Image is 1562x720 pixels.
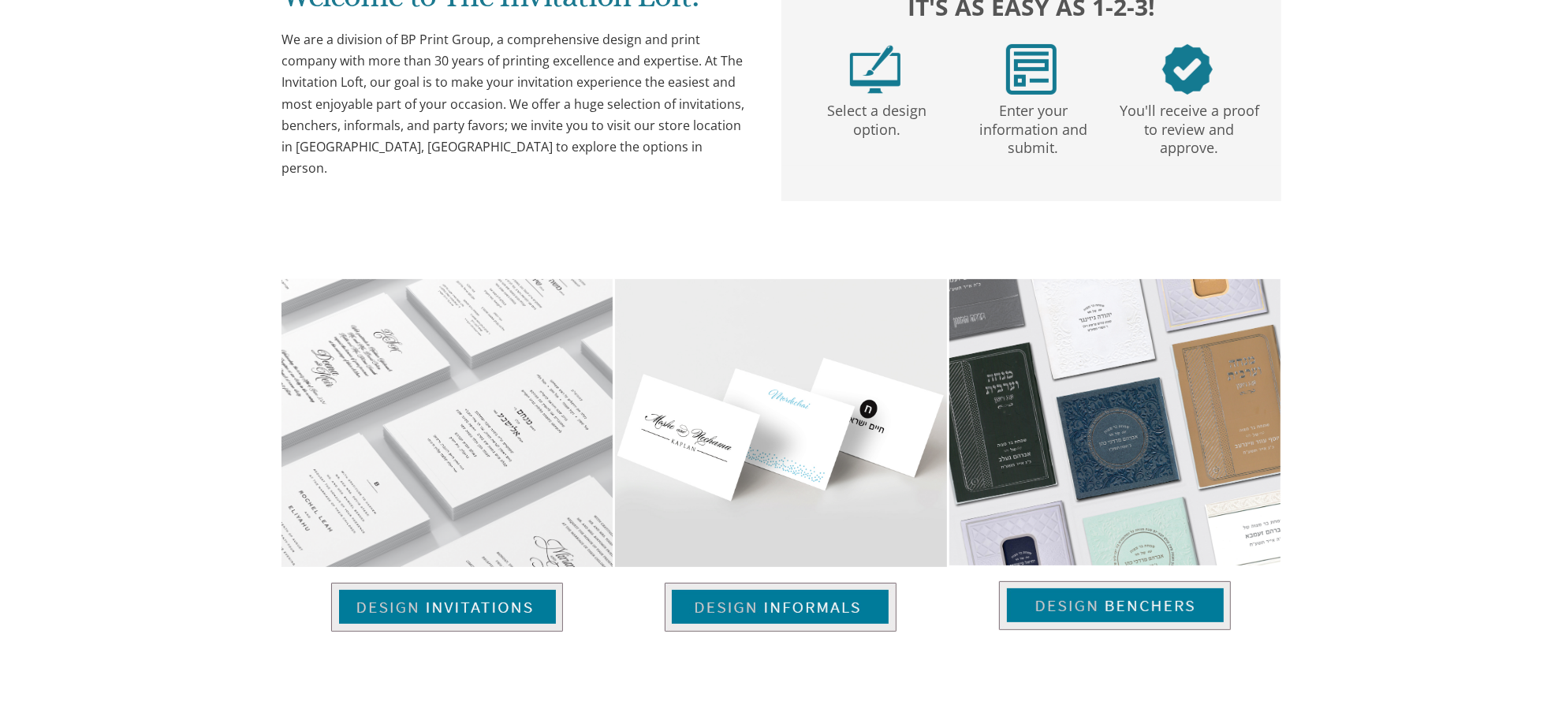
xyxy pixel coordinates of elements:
[281,29,750,179] div: We are a division of BP Print Group, a comprehensive design and print company with more than 30 y...
[1162,44,1213,95] img: step3.png
[1006,44,1057,95] img: step2.png
[1114,95,1264,158] p: You'll receive a proof to review and approve.
[958,95,1108,158] p: Enter your information and submit.
[850,44,900,95] img: step1.png
[802,95,952,140] p: Select a design option.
